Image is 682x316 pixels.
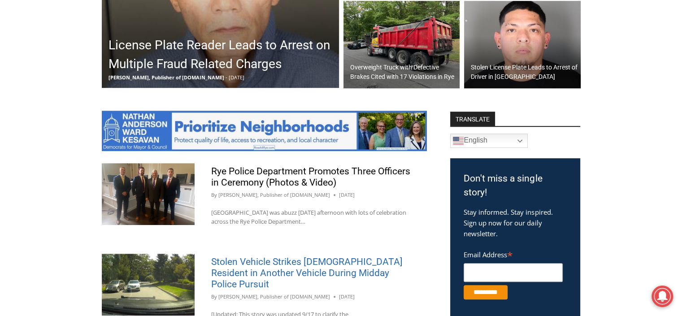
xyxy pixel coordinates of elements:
[464,207,567,239] p: Stay informed. Stay inspired. Sign up now for our daily newsletter.
[229,74,244,81] span: [DATE]
[218,191,330,198] a: [PERSON_NAME], Publisher of [DOMAIN_NAME]
[226,74,227,81] span: -
[216,87,434,112] a: Intern @ [DOMAIN_NAME]
[464,246,563,262] label: Email Address
[350,63,458,82] h2: Overweight Truck with Defective Brakes Cited with 17 Violations in Rye
[109,36,337,74] h2: License Plate Reader Leads to Arrest on Multiple Fraud Related Charges
[102,163,195,225] img: (PHOTO: Detective Alex Whalen, Detective Robert Jones, Public Safety Commissioner Mike Kopy and S...
[211,208,410,227] p: [GEOGRAPHIC_DATA] was abuzz [DATE] afternoon with lots of celebration across the Rye Police Depar...
[211,256,403,290] a: Stolen Vehicle Strikes [DEMOGRAPHIC_DATA] Resident in Another Vehicle During Midday Police Pursuit
[464,1,581,89] img: (PHOTO: On September 25, 2025, Rye PD arrested Oscar Magallanes of College Point, New York for cr...
[102,254,195,316] img: (PHOTO: Rye PD dashcam photo shows the stolen Acura RDX that passed a Rye Police Department patro...
[464,172,567,200] h3: Don't miss a single story!
[339,293,355,301] time: [DATE]
[235,89,416,109] span: Intern @ [DOMAIN_NAME]
[339,191,355,199] time: [DATE]
[218,293,330,300] a: [PERSON_NAME], Publisher of [DOMAIN_NAME]
[211,166,410,188] a: Rye Police Department Promotes Three Officers in Ceremony (Photos & Video)
[471,63,578,82] h2: Stolen License Plate Leads to Arrest of Driver in [GEOGRAPHIC_DATA]
[450,112,495,126] strong: TRANSLATE
[211,191,217,199] span: By
[453,135,464,146] img: en
[343,1,460,89] a: Overweight Truck with Defective Brakes Cited with 17 Violations in Rye
[450,134,528,148] a: English
[109,74,224,81] span: [PERSON_NAME], Publisher of [DOMAIN_NAME]
[464,1,581,89] a: Stolen License Plate Leads to Arrest of Driver in [GEOGRAPHIC_DATA]
[226,0,424,87] div: "[PERSON_NAME] and I covered the [DATE] Parade, which was a really eye opening experience as I ha...
[343,1,460,89] img: (PHOTO: On Wednesday, September 24, 2025, the Rye PD issued 17 violations for a construction truc...
[211,293,217,301] span: By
